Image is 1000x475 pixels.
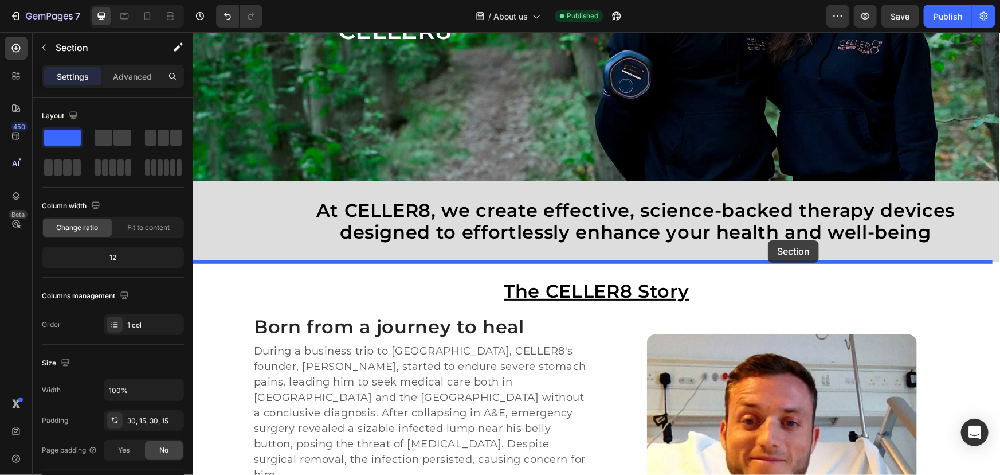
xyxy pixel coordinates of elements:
span: Published [567,11,598,21]
div: Column width [42,198,103,214]
div: 12 [44,250,182,266]
div: Publish [934,10,962,22]
div: 450 [11,122,28,131]
button: Publish [924,5,972,28]
input: Auto [104,380,183,400]
div: Layout [42,108,80,124]
span: No [159,445,168,455]
div: Undo/Redo [216,5,262,28]
p: Settings [57,71,89,83]
div: Width [42,385,61,395]
p: Section [56,41,150,54]
iframe: Design area [193,32,1000,475]
span: Save [891,11,910,21]
p: Advanced [113,71,152,83]
div: 30, 15, 30, 15 [127,416,181,426]
div: Page padding [42,445,97,455]
button: Save [881,5,919,28]
span: Yes [118,445,130,455]
span: About us [493,10,528,22]
button: 7 [5,5,85,28]
div: Padding [42,415,68,426]
div: Columns management [42,289,131,304]
span: / [488,10,491,22]
div: 1 col [127,320,181,330]
span: Fit to content [127,223,170,233]
div: Open Intercom Messenger [961,419,989,446]
div: Beta [9,210,28,219]
p: 7 [75,9,80,23]
div: Size [42,356,72,371]
div: Order [42,320,61,330]
span: Change ratio [57,223,99,233]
